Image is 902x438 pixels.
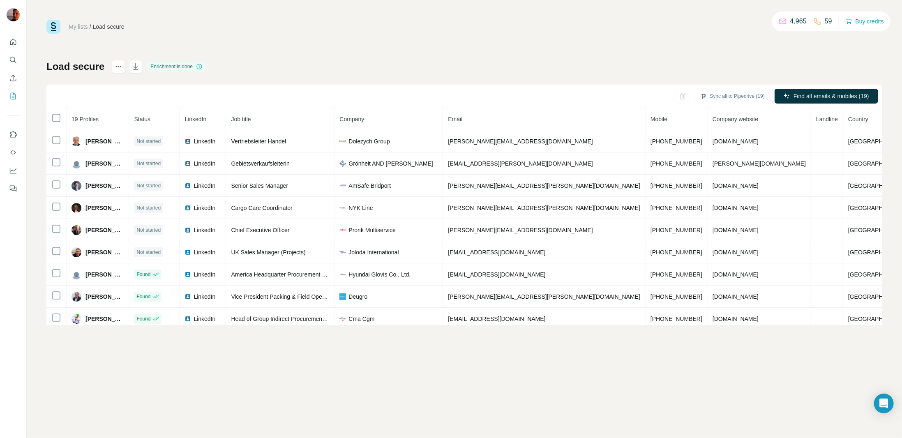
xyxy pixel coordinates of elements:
span: [EMAIL_ADDRESS][DOMAIN_NAME] [448,316,545,322]
span: Found [136,271,150,278]
p: 4,965 [790,16,807,26]
span: LinkedIn [194,270,215,279]
span: [DOMAIN_NAME] [713,205,759,211]
span: Country [848,116,868,122]
span: Status [134,116,150,122]
img: Avatar [72,181,81,191]
img: Avatar [72,292,81,302]
span: Not started [136,249,161,256]
span: [EMAIL_ADDRESS][DOMAIN_NAME] [448,271,545,278]
div: Enrichment is done [148,62,205,71]
span: America Headquarter Procurement Planning [231,271,344,278]
a: My lists [69,23,88,30]
span: Company [339,116,364,122]
span: NYK Line [348,204,373,212]
img: LinkedIn logo [185,182,191,189]
span: UK Sales Manager (Projects) [231,249,305,256]
span: Mobile [651,116,667,122]
span: Deugro [348,293,367,301]
button: Feedback [7,181,20,196]
span: [PHONE_NUMBER] [651,160,702,167]
span: [PERSON_NAME] [85,248,124,256]
span: Not started [136,160,161,167]
span: [PERSON_NAME] [85,226,124,234]
span: [PERSON_NAME] [85,159,124,168]
img: Avatar [72,203,81,213]
button: My lists [7,89,20,104]
span: [PERSON_NAME] [85,293,124,301]
span: [PERSON_NAME] [85,204,124,212]
button: Buy credits [846,16,884,27]
span: Grönheit AND [PERSON_NAME] [348,159,433,168]
span: [PHONE_NUMBER] [651,182,702,189]
span: [PHONE_NUMBER] [651,249,702,256]
h1: Load secure [46,60,104,73]
img: LinkedIn logo [185,271,191,278]
button: Enrich CSV [7,71,20,85]
img: company-logo [339,160,346,167]
img: LinkedIn logo [185,138,191,145]
span: LinkedIn [194,159,215,168]
span: [DOMAIN_NAME] [713,271,759,278]
img: LinkedIn logo [185,160,191,167]
span: [EMAIL_ADDRESS][DOMAIN_NAME] [448,249,545,256]
button: actions [112,60,125,73]
span: [PERSON_NAME][EMAIL_ADDRESS][DOMAIN_NAME] [448,227,593,233]
span: Found [136,315,150,323]
img: company-logo [339,316,346,322]
span: [EMAIL_ADDRESS][PERSON_NAME][DOMAIN_NAME] [448,160,593,167]
span: Cargo Care Coordinator [231,205,292,211]
span: [PERSON_NAME][EMAIL_ADDRESS][PERSON_NAME][DOMAIN_NAME] [448,182,640,189]
span: AmSafe Bridport [348,182,391,190]
img: Avatar [72,314,81,324]
p: 59 [825,16,832,26]
button: Sync all to Pipedrive (19) [694,90,771,102]
img: Avatar [72,225,81,235]
span: LinkedIn [194,204,215,212]
span: [PERSON_NAME] [85,315,124,323]
div: Load secure [93,23,125,31]
span: LinkedIn [194,293,215,301]
img: LinkedIn logo [185,227,191,233]
span: Vice President Packing & Field Operations [GEOGRAPHIC_DATA] [231,293,401,300]
span: [PERSON_NAME] [85,270,124,279]
span: Pronk Multiservice [348,226,395,234]
img: company-logo [339,293,346,300]
span: Gebietsverkaufsleiterin [231,160,289,167]
span: Joloda International [348,248,399,256]
img: company-logo [339,271,346,278]
span: Email [448,116,462,122]
span: LinkedIn [194,137,215,145]
span: [PHONE_NUMBER] [651,227,702,233]
span: Not started [136,138,161,145]
span: Company website [713,116,758,122]
span: LinkedIn [185,116,206,122]
span: Chief Executive Officer [231,227,289,233]
img: Avatar [72,270,81,279]
span: Not started [136,204,161,212]
img: LinkedIn logo [185,205,191,211]
span: [PERSON_NAME][EMAIL_ADDRESS][DOMAIN_NAME] [448,138,593,145]
span: [PERSON_NAME][DOMAIN_NAME] [713,160,806,167]
button: Dashboard [7,163,20,178]
button: Quick start [7,35,20,49]
span: [DOMAIN_NAME] [713,293,759,300]
img: company-logo [339,138,346,145]
span: Job title [231,116,251,122]
span: Senior Sales Manager [231,182,288,189]
span: [DOMAIN_NAME] [713,138,759,145]
img: Surfe Logo [46,20,60,34]
span: Not started [136,182,161,189]
span: [DOMAIN_NAME] [713,227,759,233]
span: Cma Cgm [348,315,374,323]
span: LinkedIn [194,248,215,256]
span: Dolezych Group [348,137,390,145]
span: [PERSON_NAME][EMAIL_ADDRESS][PERSON_NAME][DOMAIN_NAME] [448,293,640,300]
span: [DOMAIN_NAME] [713,249,759,256]
span: [PHONE_NUMBER] [651,316,702,322]
span: 19 Profiles [72,116,99,122]
button: Find all emails & mobiles (19) [775,89,878,104]
span: Find all emails & mobiles (19) [794,92,869,100]
li: / [90,23,91,31]
span: [PERSON_NAME][EMAIL_ADDRESS][PERSON_NAME][DOMAIN_NAME] [448,205,640,211]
